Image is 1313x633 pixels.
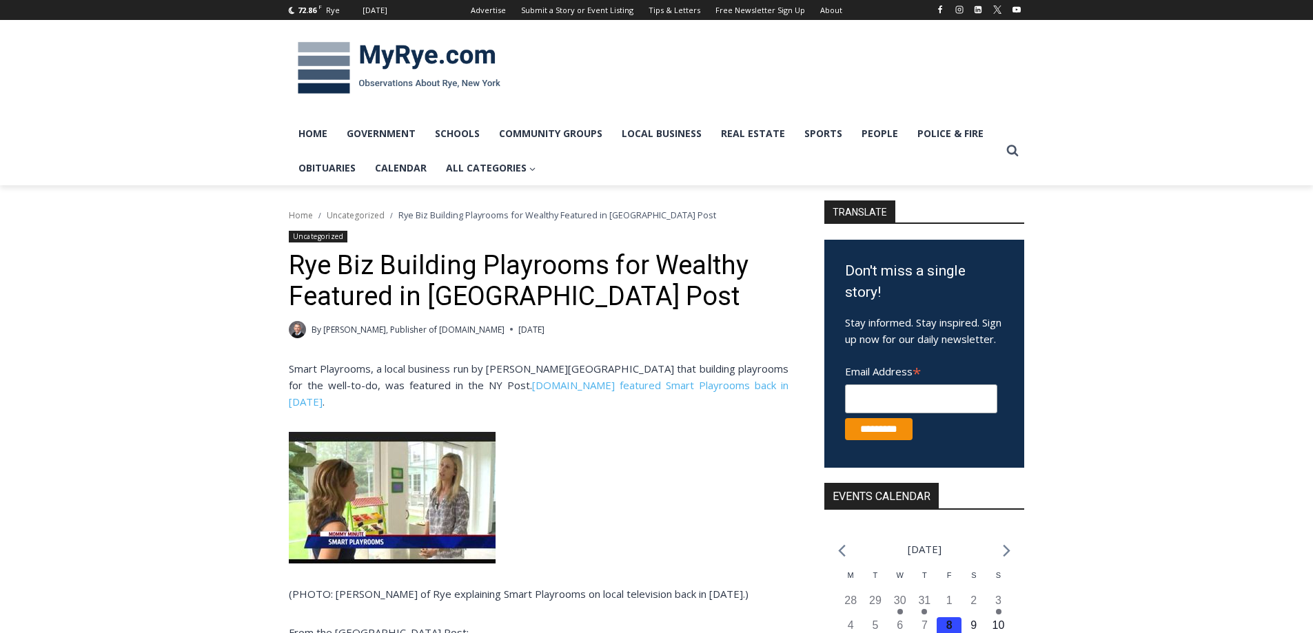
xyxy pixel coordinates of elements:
[894,594,906,606] time: 30
[489,116,612,151] a: Community Groups
[289,585,788,602] p: (PHOTO: [PERSON_NAME] of Rye explaining Smart Playrooms on local television back in [DATE].)
[961,592,986,617] button: 2
[922,619,928,631] time: 7
[326,4,340,17] div: Rye
[289,432,496,563] img: Smartplayrooms
[845,260,1004,304] h3: Don't miss a single story!
[398,209,716,221] span: Rye Biz Building Playrooms for Wealthy Featured in [GEOGRAPHIC_DATA] Post
[922,609,927,614] em: Has events
[1000,138,1025,163] button: View Search Form
[937,570,961,592] div: Friday
[922,571,927,579] span: T
[970,1,986,18] a: Linkedin
[970,619,977,631] time: 9
[337,116,425,151] a: Government
[848,619,854,631] time: 4
[289,116,1000,186] nav: Primary Navigation
[711,116,795,151] a: Real Estate
[970,594,977,606] time: 2
[612,116,711,151] a: Local Business
[918,594,930,606] time: 31
[873,571,878,579] span: T
[289,208,788,222] nav: Breadcrumbs
[845,314,1004,347] p: Stay informed. Stay inspired. Sign up now for our daily newsletter.
[318,3,322,10] span: F
[289,250,788,313] h1: Rye Biz Building Playrooms for Wealthy Featured in [GEOGRAPHIC_DATA] Post
[908,116,993,151] a: Police & Fire
[289,209,313,221] a: Home
[365,151,436,185] a: Calendar
[844,594,857,606] time: 28
[838,592,863,617] button: 28
[824,483,939,508] h2: Events Calendar
[971,571,976,579] span: S
[951,1,968,18] a: Instagram
[852,116,908,151] a: People
[986,570,1011,592] div: Sunday
[908,540,942,559] li: [DATE]
[363,4,387,17] div: [DATE]
[995,594,1001,606] time: 3
[993,619,1005,631] time: 10
[848,571,854,579] span: M
[838,544,846,557] a: Previous month
[446,160,536,176] span: All Categories
[845,357,997,382] label: Email Address
[897,619,903,631] time: 6
[863,570,888,592] div: Tuesday
[323,324,505,335] a: [PERSON_NAME], Publisher of [DOMAIN_NAME]
[869,594,882,606] time: 29
[989,1,1006,18] a: X
[289,378,788,408] a: [DOMAIN_NAME] featured Smart Playrooms back in [DATE]
[838,570,863,592] div: Monday
[946,619,953,631] time: 8
[986,592,1011,617] button: 3 Has events
[289,321,306,338] a: Author image
[795,116,852,151] a: Sports
[913,592,937,617] button: 31 Has events
[913,570,937,592] div: Thursday
[872,619,878,631] time: 5
[932,1,948,18] a: Facebook
[289,32,509,104] img: MyRye.com
[1003,544,1010,557] a: Next month
[947,571,952,579] span: F
[863,592,888,617] button: 29
[896,571,903,579] span: W
[289,151,365,185] a: Obituaries
[1008,1,1025,18] a: YouTube
[888,592,913,617] button: 30 Has events
[298,5,316,15] span: 72.86
[289,231,348,242] a: Uncategorized
[996,571,1001,579] span: S
[327,209,385,221] a: Uncategorized
[425,116,489,151] a: Schools
[390,211,393,220] span: /
[897,609,903,614] em: Has events
[946,594,953,606] time: 1
[996,609,1001,614] em: Has events
[289,360,788,410] p: Smart Playrooms, a local business run by [PERSON_NAME][GEOGRAPHIC_DATA] that building playrooms f...
[937,592,961,617] button: 1
[318,211,321,220] span: /
[888,570,913,592] div: Wednesday
[312,323,321,336] span: By
[436,151,546,185] a: All Categories
[961,570,986,592] div: Saturday
[824,200,895,222] strong: TRANSLATE
[289,116,337,151] a: Home
[518,323,544,336] time: [DATE]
